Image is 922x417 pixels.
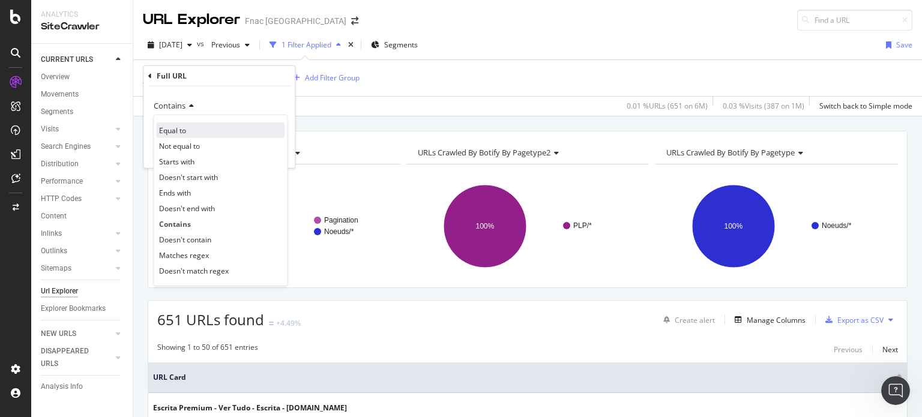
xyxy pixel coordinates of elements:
[8,5,31,28] button: go back
[475,222,494,230] text: 100%
[305,73,360,83] div: Add Filter Group
[837,315,884,325] div: Export as CSV
[664,143,887,162] h4: URLs Crawled By Botify By pagetype
[882,344,898,355] div: Next
[822,221,852,230] text: Noeuds/*
[265,35,346,55] button: 1 Filter Applied
[41,328,112,340] a: NEW URLS
[819,101,912,111] div: Switch back to Simple mode
[41,193,112,205] a: HTTP Codes
[289,71,360,85] button: Add Filter Group
[269,322,274,325] img: Equal
[159,125,186,135] span: Equal to
[159,140,200,151] span: Not equal to
[19,116,221,152] div: Yes! You can check multiple URLs simultaneously for orphan status and internal linking paths. Her...
[655,174,895,278] svg: A chart.
[324,216,358,224] text: Pagination
[159,172,218,182] span: Doesn't start with
[19,260,206,269] b: Method 2: Use the Orphan URLs Report
[41,175,83,188] div: Performance
[41,285,78,298] div: Url Explorer
[41,302,106,315] div: Explorer Bookmarks
[41,123,59,136] div: Visits
[658,310,715,329] button: Create alert
[211,5,232,26] div: Close
[153,372,893,383] span: URL Card
[143,10,240,30] div: URL Explorer
[41,175,112,188] a: Performance
[41,71,70,83] div: Overview
[815,97,912,116] button: Switch back to Simple mode
[159,218,191,229] span: Contains
[159,203,215,213] span: Doesn't end with
[627,101,708,111] div: 0.01 % URLs ( 651 on 6M )
[41,106,73,118] div: Segments
[41,88,79,101] div: Movements
[675,315,715,325] div: Create alert
[58,15,149,27] p: The team can also help
[154,100,185,111] span: Contains
[10,26,230,62] div: Customer Support says…
[384,40,418,50] span: Segments
[346,39,356,51] div: times
[41,345,101,370] div: DISAPPEARED URLS
[418,147,550,158] span: URLs Crawled By Botify By pagetype2
[723,101,804,111] div: 0.03 % Visits ( 387 on 1M )
[159,250,209,260] span: Matches regex
[41,88,124,101] a: Movements
[41,245,67,257] div: Outlinks
[19,158,197,180] b: Method 1: URL Explorer with Multiple Filters
[41,140,91,153] div: Search Engines
[245,15,346,27] div: Fnac [GEOGRAPHIC_DATA]
[34,7,53,26] img: Profile image for Customer Support
[41,106,124,118] a: Segments
[157,71,187,81] div: Full URL
[725,222,743,230] text: 100%
[41,285,124,298] a: Url Explorer
[41,123,112,136] a: Visits
[41,53,93,66] div: CURRENT URLS
[415,143,639,162] h4: URLs Crawled By Botify By pagetype2
[41,302,124,315] a: Explorer Bookmarks
[41,227,62,240] div: Inlinks
[41,380,83,393] div: Analysis Info
[10,62,230,109] div: Catarina says…
[821,310,884,329] button: Export as CSV
[43,62,230,100] div: but can i do that with a group of urls simultaneously?
[148,146,186,158] button: Cancel
[188,5,211,28] button: Home
[159,156,194,166] span: Starts with
[143,35,197,55] button: [DATE]
[58,6,145,15] h1: Customer Support
[41,380,124,393] a: Analysis Info
[276,318,301,328] div: +4.49%
[730,313,806,327] button: Manage Columns
[797,10,912,31] input: Find a URL
[834,342,863,356] button: Previous
[366,35,423,55] button: Segments
[53,69,221,92] div: but can i do that with a group of urls simultaneously?
[159,265,229,275] span: Doesn't match regex
[157,342,258,356] div: Showing 1 to 50 of 651 entries
[41,345,112,370] a: DISAPPEARED URLS
[159,40,182,50] span: 2025 Aug. 31st
[197,38,206,49] span: vs
[19,187,221,253] div: Navigate to SiteCrawler > URL Explorer and add multiple "Destination - Full URL" filters for each...
[41,20,123,34] div: SiteCrawler
[41,227,112,240] a: Inlinks
[41,210,67,223] div: Content
[747,315,806,325] div: Manage Columns
[834,344,863,355] div: Previous
[41,210,124,223] a: Content
[19,34,151,46] div: Did that answer your question?
[881,376,910,405] iframe: Intercom live chat
[22,245,31,254] a: Source reference 10021739:
[406,174,646,278] svg: A chart.
[282,40,331,50] div: 1 Filter Applied
[41,71,124,83] a: Overview
[159,187,191,197] span: Ends with
[41,158,79,170] div: Distribution
[41,262,71,275] div: Sitemaps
